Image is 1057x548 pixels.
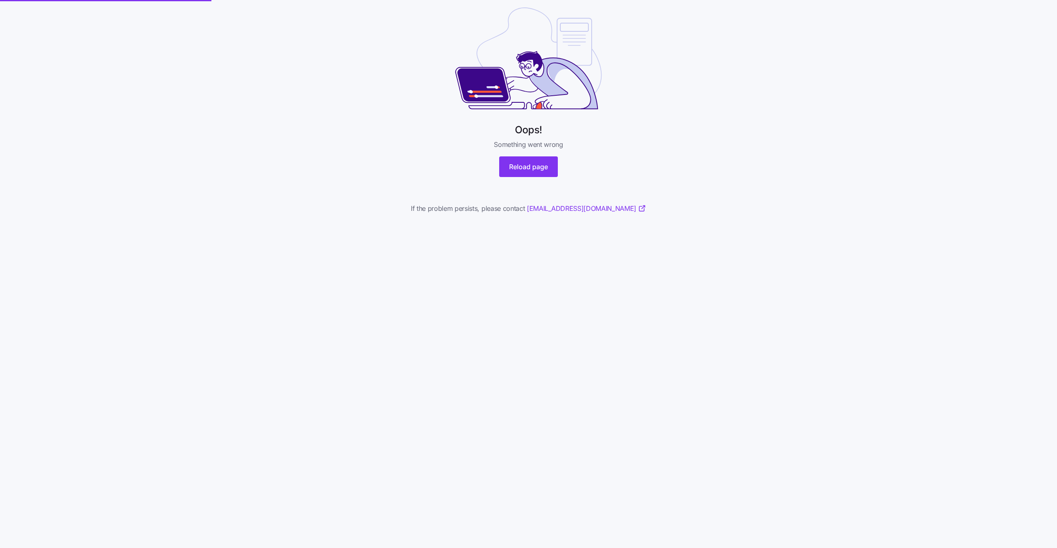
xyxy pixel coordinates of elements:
span: Something went wrong [494,139,563,150]
span: Reload page [509,162,548,172]
h1: Oops! [515,123,542,136]
a: [EMAIL_ADDRESS][DOMAIN_NAME] [527,203,646,214]
span: If the problem persists, please contact [411,203,646,214]
button: Reload page [499,156,558,177]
